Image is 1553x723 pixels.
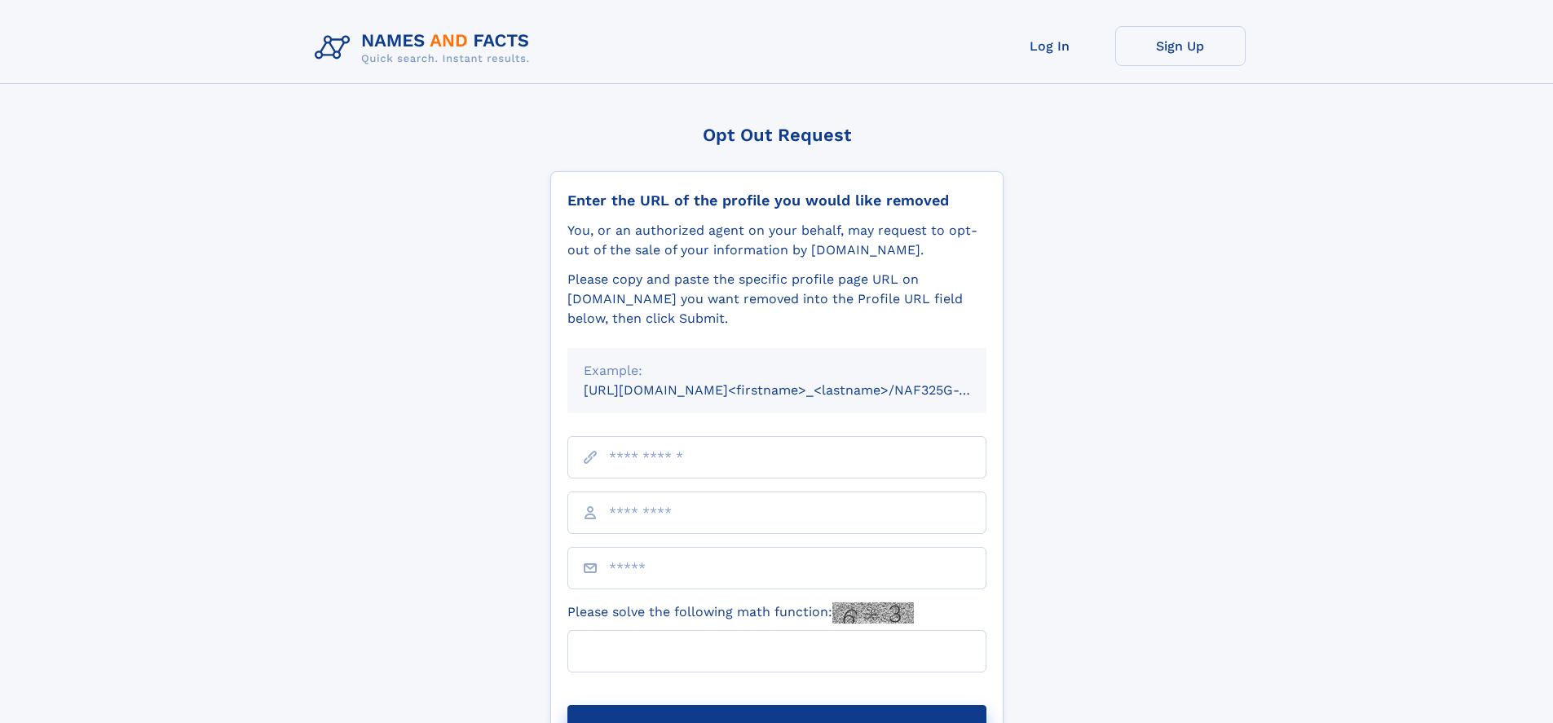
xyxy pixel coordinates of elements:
[308,26,543,70] img: Logo Names and Facts
[550,125,1004,145] div: Opt Out Request
[567,221,986,260] div: You, or an authorized agent on your behalf, may request to opt-out of the sale of your informatio...
[567,270,986,328] div: Please copy and paste the specific profile page URL on [DOMAIN_NAME] you want removed into the Pr...
[567,602,914,624] label: Please solve the following math function:
[584,361,970,381] div: Example:
[584,382,1017,398] small: [URL][DOMAIN_NAME]<firstname>_<lastname>/NAF325G-xxxxxxxx
[1115,26,1246,66] a: Sign Up
[985,26,1115,66] a: Log In
[567,192,986,209] div: Enter the URL of the profile you would like removed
